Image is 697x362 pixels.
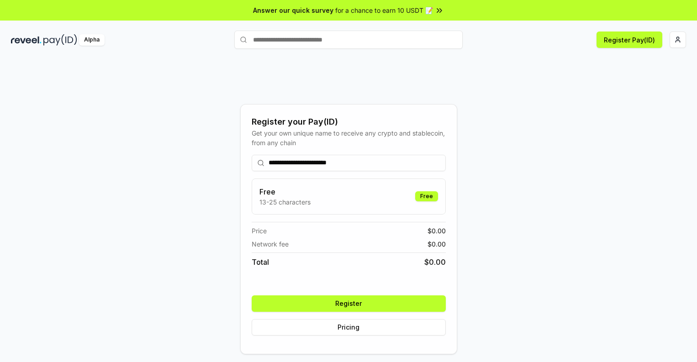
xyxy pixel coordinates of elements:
[252,239,289,249] span: Network fee
[597,31,662,48] button: Register Pay(ID)
[253,5,333,15] span: Answer our quick survey
[252,295,446,312] button: Register
[252,319,446,336] button: Pricing
[11,34,42,46] img: reveel_dark
[335,5,433,15] span: for a chance to earn 10 USDT 📝
[252,257,269,268] span: Total
[252,115,446,128] div: Register your Pay(ID)
[415,191,438,201] div: Free
[424,257,446,268] span: $ 0.00
[259,186,311,197] h3: Free
[252,128,446,147] div: Get your own unique name to receive any crypto and stablecoin, from any chain
[428,226,446,236] span: $ 0.00
[259,197,311,207] p: 13-25 characters
[79,34,105,46] div: Alpha
[43,34,77,46] img: pay_id
[428,239,446,249] span: $ 0.00
[252,226,267,236] span: Price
